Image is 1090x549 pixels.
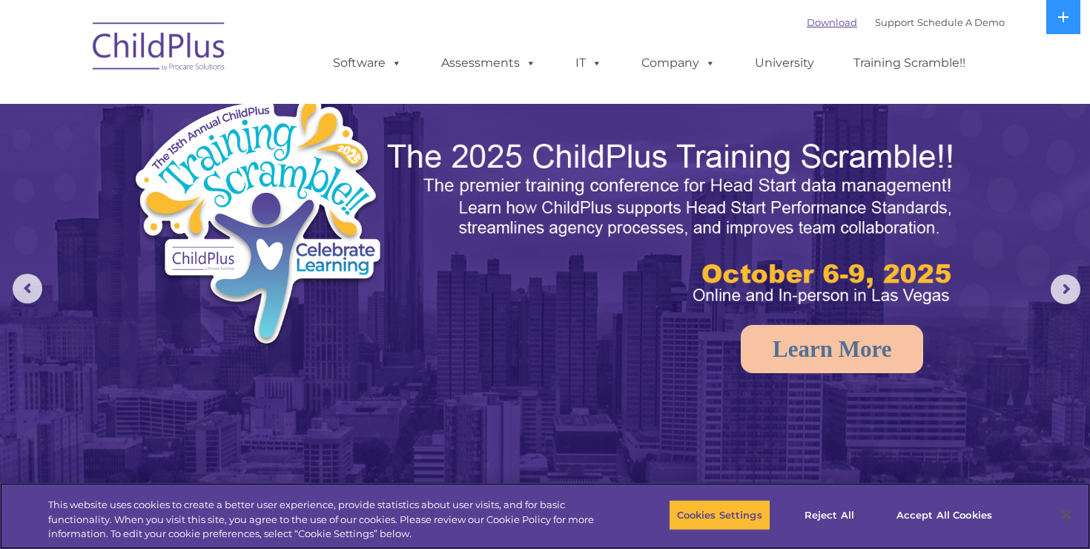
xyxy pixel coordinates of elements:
img: ChildPlus by Procare Solutions [85,12,234,86]
button: Reject All [783,499,876,530]
a: University [740,48,829,78]
button: Accept All Cookies [888,499,1000,530]
a: Learn More [741,325,923,373]
span: Last name [206,98,251,109]
a: IT [561,48,617,78]
div: This website uses cookies to create a better user experience, provide statistics about user visit... [48,498,600,542]
a: Company [627,48,730,78]
button: Close [1050,499,1083,531]
button: Cookies Settings [669,499,770,530]
span: Phone number [206,159,269,170]
a: Assessments [426,48,551,78]
a: Download [807,16,857,28]
a: Schedule A Demo [917,16,1005,28]
a: Training Scramble!! [839,48,980,78]
a: Software [318,48,417,78]
a: Support [875,16,914,28]
font: | [807,16,1005,28]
